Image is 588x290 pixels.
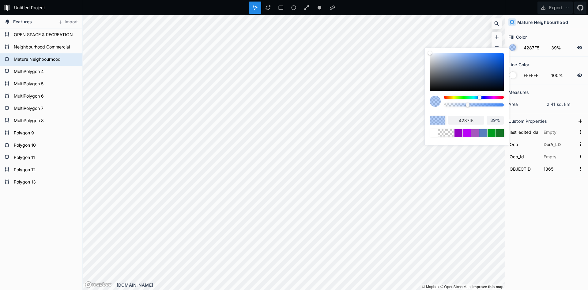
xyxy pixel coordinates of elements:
[13,18,32,25] span: Features
[508,140,539,149] input: Name
[508,32,527,42] h2: Fill Color
[508,60,529,69] h2: Line Color
[542,140,576,149] input: Empty
[508,87,529,97] h2: Measures
[85,281,112,288] a: Mapbox logo
[547,101,585,107] dd: 2.41 sq. km
[542,127,576,137] input: Empty
[508,116,547,126] h2: Custom Properties
[472,285,503,289] a: Map feedback
[508,152,539,161] input: Name
[517,19,568,25] h4: Mature Neighbourhood
[117,282,505,288] div: [DOMAIN_NAME]
[542,164,576,173] input: Empty
[542,152,576,161] input: Empty
[508,101,547,107] dt: area
[440,285,471,289] a: OpenStreetMap
[508,164,539,173] input: Name
[537,2,573,14] button: Export
[55,17,81,27] button: Import
[508,127,539,137] input: Name
[422,285,439,289] a: Mapbox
